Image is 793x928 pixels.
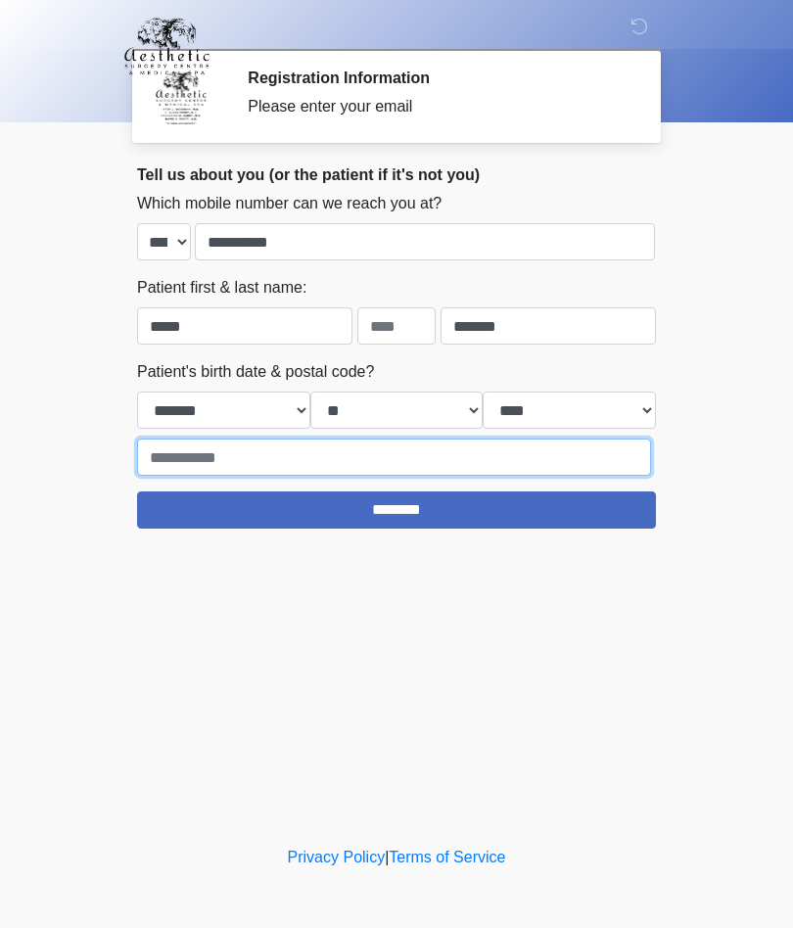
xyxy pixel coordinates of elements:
label: Patient first & last name: [137,276,306,300]
a: Terms of Service [389,849,505,865]
a: | [385,849,389,865]
label: Patient's birth date & postal code? [137,360,374,384]
h2: Tell us about you (or the patient if it's not you) [137,165,656,184]
img: Agent Avatar [152,69,210,127]
a: Privacy Policy [288,849,386,865]
div: Please enter your email [248,95,627,118]
label: Which mobile number can we reach you at? [137,192,442,215]
img: Aesthetic Surgery Centre, PLLC Logo [117,15,216,77]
